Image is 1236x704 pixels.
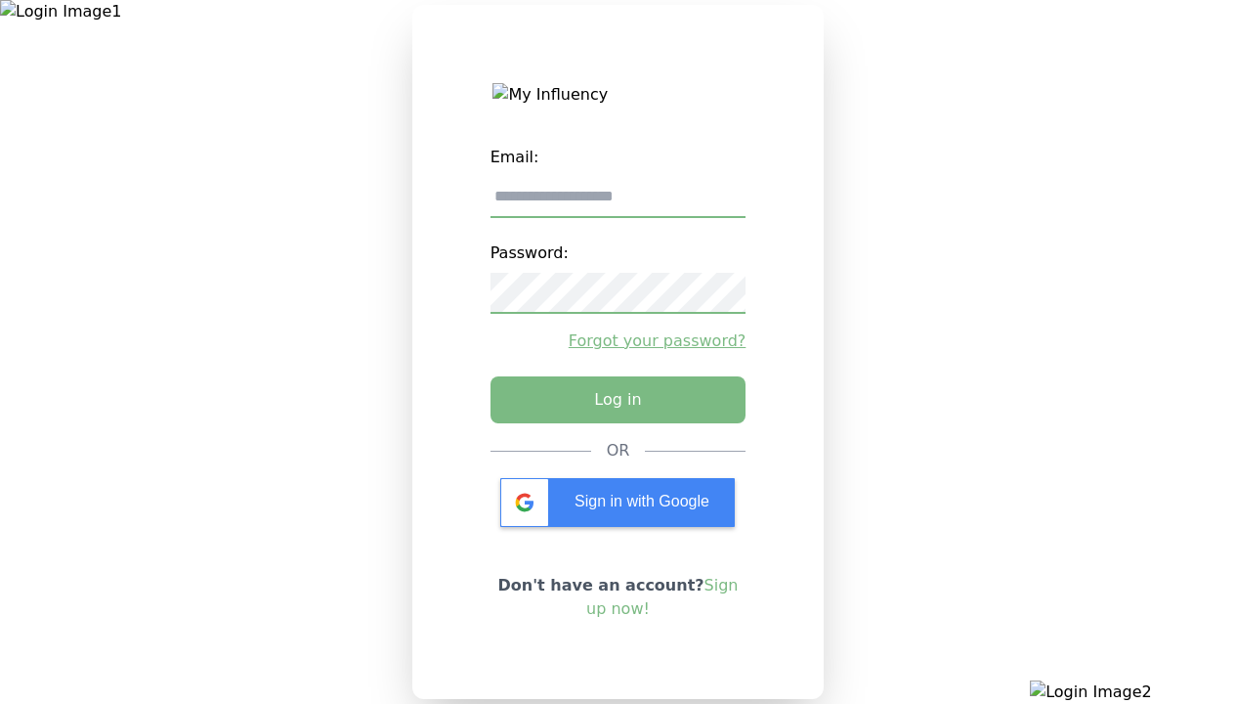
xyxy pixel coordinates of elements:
[607,439,630,462] div: OR
[490,330,746,353] a: Forgot your password?
[490,234,746,273] label: Password:
[490,376,746,423] button: Log in
[490,574,746,621] p: Don't have an account?
[1030,681,1236,704] img: Login Image2
[490,138,746,177] label: Email:
[500,478,735,527] div: Sign in with Google
[492,83,743,107] img: My Influency
[575,493,709,509] span: Sign in with Google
